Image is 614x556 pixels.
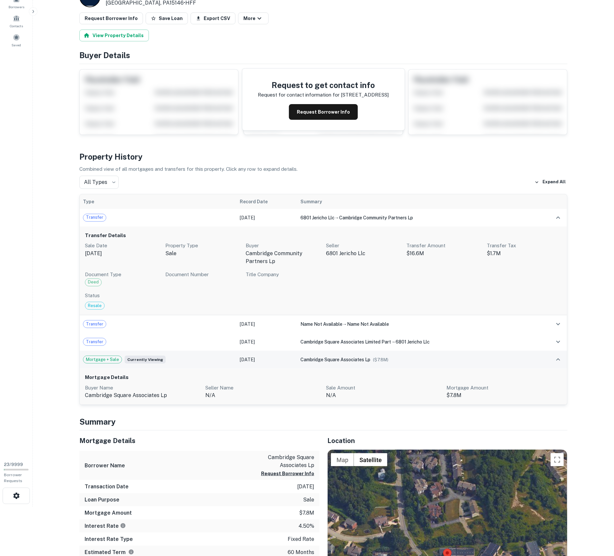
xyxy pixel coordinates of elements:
button: Request Borrower Info [261,470,314,478]
span: Borrower Requests [4,473,22,483]
h5: Mortgage Details [79,436,319,446]
h5: Location [327,436,567,446]
h4: Buyer Details [79,49,567,61]
td: [DATE] [236,209,297,227]
p: 6801 jericho llc [326,250,401,257]
p: [STREET_ADDRESS] [341,91,389,99]
div: → [300,214,533,221]
p: Title Company [246,271,321,278]
p: Buyer [246,242,321,250]
button: Show street map [331,453,354,466]
button: Save Loan [146,12,188,24]
p: fixed rate [288,535,314,543]
span: Currently viewing [125,356,166,364]
h6: Loan Purpose [85,496,119,504]
h4: Request to get contact info [258,79,389,91]
button: expand row [553,319,564,330]
p: Document Type [85,271,160,278]
button: Expand All [533,177,567,187]
p: [DATE] [297,483,314,491]
h6: Mortgage Amount [85,509,132,517]
p: sale [165,250,240,257]
button: View Property Details [79,30,149,41]
p: $1.7M [487,250,562,257]
h6: Borrower Name [85,462,125,470]
button: Toggle fullscreen view [551,453,564,466]
p: $16.6M [406,250,481,257]
button: More [238,12,269,24]
h4: Property History [79,151,567,163]
h6: Interest Rate [85,522,126,530]
p: Sale Date [85,242,160,250]
button: Request Borrower Info [289,104,358,120]
iframe: Chat Widget [581,503,614,535]
p: cambridge square associates lp [255,454,314,469]
p: sale [303,496,314,504]
span: Saved [12,42,21,48]
button: Request Borrower Info [79,12,143,24]
p: Mortgage Amount [447,384,562,392]
p: Status [85,292,562,300]
svg: Term is based on a standard schedule for this type of loan. [128,549,134,555]
p: Sale Amount [326,384,441,392]
button: expand row [553,212,564,223]
span: 23 / 9999 [4,462,23,467]
p: cambridge square associates lp [85,391,200,399]
td: [DATE] [236,351,297,368]
p: Seller Name [206,384,321,392]
span: Deed [85,279,101,285]
span: 6801 jericho llc [300,215,335,220]
p: N/A [326,391,441,399]
span: name not available [300,322,342,327]
p: Transfer Amount [406,242,481,250]
span: cambridge community partners lp [339,215,413,220]
h6: Interest Rate Type [85,535,133,543]
span: Resale [85,302,104,309]
button: expand row [553,354,564,365]
div: Code: 27 [85,278,102,286]
p: Document Number [165,271,240,278]
h4: Summary [79,416,567,428]
span: name not available [347,322,389,327]
p: Transfer Tax [487,242,562,250]
th: Summary [297,194,536,209]
p: 4.50% [298,522,314,530]
span: 6801 jericho llc [396,339,430,345]
td: [DATE] [236,333,297,351]
button: Show satellite imagery [354,453,387,466]
button: Export CSV [191,12,235,24]
p: Buyer Name [85,384,200,392]
span: ($ 7.8M ) [373,357,388,362]
span: Transfer [83,321,106,327]
p: Request for contact information for [258,91,340,99]
svg: The interest rates displayed on the website are for informational purposes only and may be report... [120,523,126,529]
div: → [300,338,533,345]
span: Transfer [83,339,106,345]
p: [DATE] [85,250,160,257]
th: Type [80,194,236,209]
h6: Transfer Details [85,232,562,239]
div: → [300,321,533,328]
p: $7.8m [299,509,314,517]
p: Seller [326,242,401,250]
h6: Mortgage Details [85,374,562,381]
span: cambridge square associates limited part [300,339,391,345]
th: Record Date [236,194,297,209]
span: Borrowers [9,4,24,10]
p: n/a [206,391,321,399]
p: Property Type [165,242,240,250]
a: Saved [2,31,31,49]
p: cambridge community partners lp [246,250,321,265]
a: Contacts [2,12,31,30]
p: $7.8M [447,391,562,399]
p: Combined view of all mortgages and transfers for this property. Click any row to expand details. [79,165,567,173]
span: Contacts [10,23,23,29]
span: Transfer [83,214,106,221]
td: [DATE] [236,315,297,333]
div: All Types [79,176,119,189]
span: cambridge square associates lp [300,357,370,362]
span: Mortgage + Sale [83,356,122,363]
